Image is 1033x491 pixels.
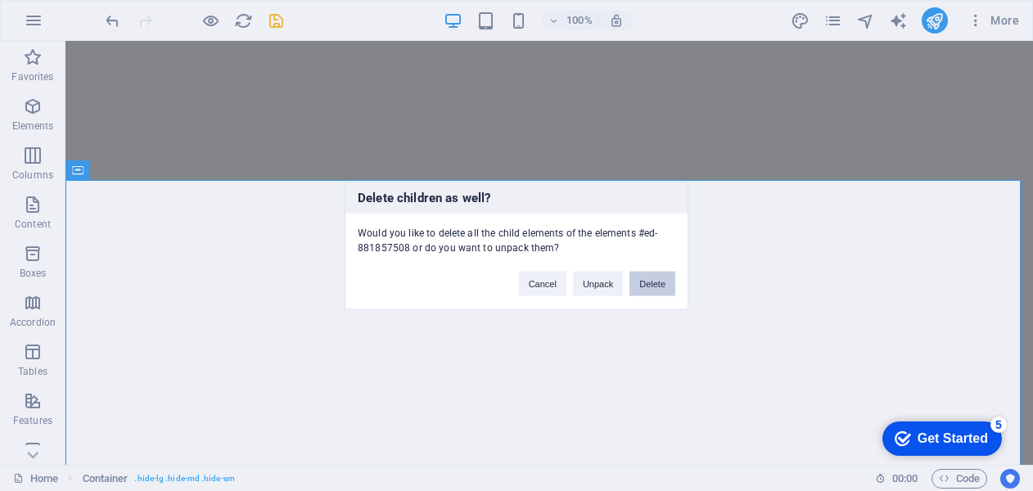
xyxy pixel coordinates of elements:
[629,272,675,296] button: Delete
[345,182,688,214] h3: Delete children as well?
[345,214,688,255] div: Would you like to delete all the child elements of the elements #ed-881857508 or do you want to u...
[121,3,138,20] div: 5
[13,8,133,43] div: Get Started 5 items remaining, 0% complete
[519,272,566,296] button: Cancel
[48,18,119,33] div: Get Started
[573,272,623,296] button: Unpack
